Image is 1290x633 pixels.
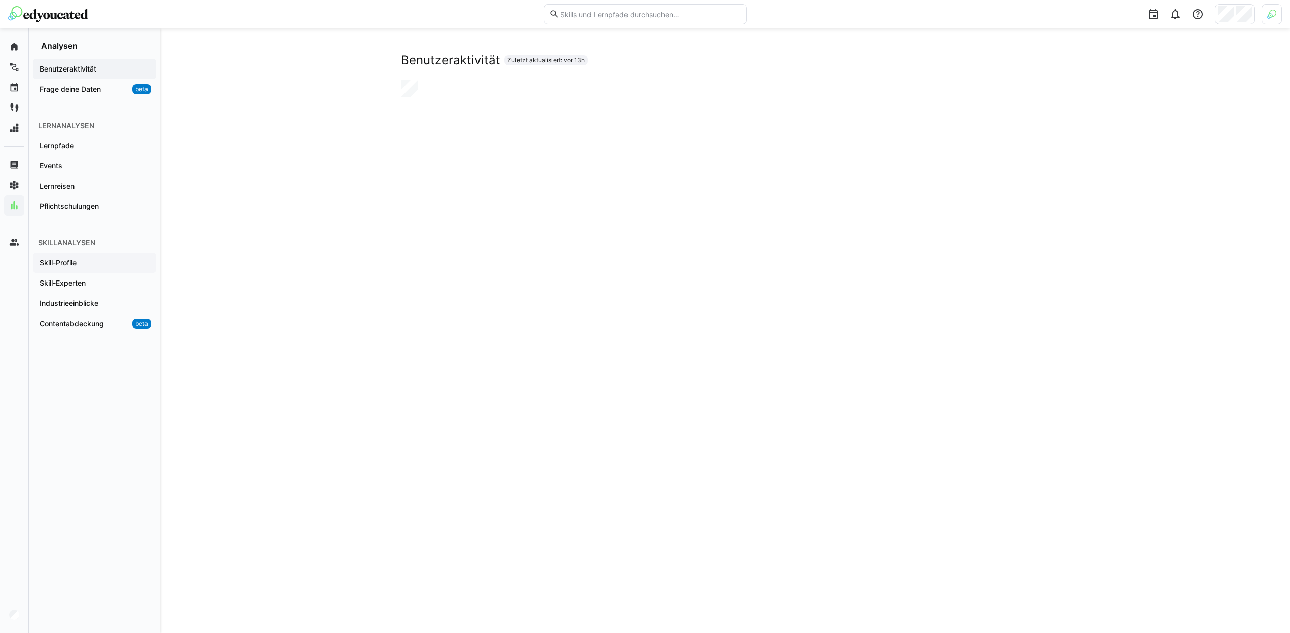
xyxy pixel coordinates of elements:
span: beta [132,319,151,329]
h2: Benutzeraktivität [401,53,500,68]
div: Skillanalysen [33,233,156,253]
span: beta [132,84,151,94]
div: Lernanalysen [33,116,156,135]
span: Zuletzt aktualisiert: vor 13h [507,56,585,64]
input: Skills und Lernpfade durchsuchen… [559,10,741,19]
